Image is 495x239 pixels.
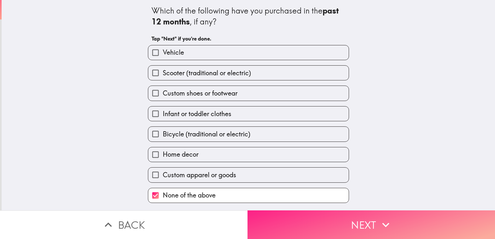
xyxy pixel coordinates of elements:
button: Vehicle [148,45,349,60]
button: Scooter (traditional or electric) [148,66,349,80]
button: Custom apparel or goods [148,168,349,182]
button: Home decor [148,147,349,162]
span: Home decor [163,150,199,159]
span: Vehicle [163,48,184,57]
span: Infant or toddler clothes [163,109,231,118]
span: Custom apparel or goods [163,170,236,179]
button: Bicycle (traditional or electric) [148,127,349,141]
b: past 12 months [151,6,341,26]
h6: Tap "Next" if you're done. [151,35,345,42]
button: None of the above [148,188,349,203]
div: Which of the following have you purchased in the , if any? [151,5,345,27]
span: Scooter (traditional or electric) [163,69,251,78]
button: Next [247,210,495,239]
button: Infant or toddler clothes [148,106,349,121]
span: Custom shoes or footwear [163,89,238,98]
span: Bicycle (traditional or electric) [163,130,250,139]
button: Custom shoes or footwear [148,86,349,100]
span: None of the above [163,191,216,200]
